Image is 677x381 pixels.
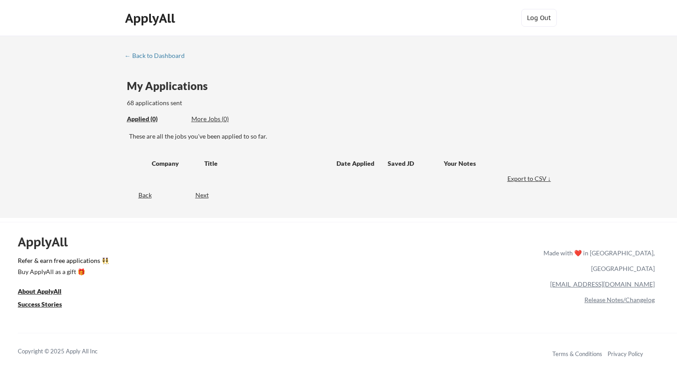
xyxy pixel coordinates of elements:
div: Next [195,191,219,200]
div: Back [125,191,152,200]
div: These are all the jobs you've been applied to so far. [129,132,553,141]
div: Export to CSV ↓ [507,174,553,183]
a: About ApplyAll [18,287,74,298]
a: ← Back to Dashboard [125,52,191,61]
u: About ApplyAll [18,287,61,295]
a: Success Stories [18,299,74,311]
div: Your Notes [444,159,545,168]
div: Buy ApplyAll as a gift 🎁 [18,269,107,275]
div: ← Back to Dashboard [125,53,191,59]
div: These are job applications we think you'd be a good fit for, but couldn't apply you to automatica... [191,115,257,124]
button: Log Out [521,9,557,27]
div: These are all the jobs you've been applied to so far. [127,115,185,124]
div: Date Applied [336,159,376,168]
div: Saved JD [388,155,444,171]
a: [EMAIL_ADDRESS][DOMAIN_NAME] [550,280,655,288]
a: Privacy Policy [608,350,643,357]
div: Made with ❤️ in [GEOGRAPHIC_DATA], [GEOGRAPHIC_DATA] [540,245,655,276]
div: Title [204,159,328,168]
a: Terms & Conditions [552,350,602,357]
div: ApplyAll [125,11,178,26]
a: Release Notes/Changelog [584,296,655,303]
a: Refer & earn free applications 👯‍♀️ [18,258,357,267]
div: Applied (0) [127,115,185,123]
div: Company [152,159,196,168]
a: Buy ApplyAll as a gift 🎁 [18,267,107,278]
div: My Applications [127,81,215,91]
div: Copyright © 2025 Apply All Inc [18,347,120,356]
u: Success Stories [18,300,62,308]
div: More Jobs (0) [191,115,257,123]
div: 68 applications sent [127,98,299,107]
div: ApplyAll [18,234,78,250]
